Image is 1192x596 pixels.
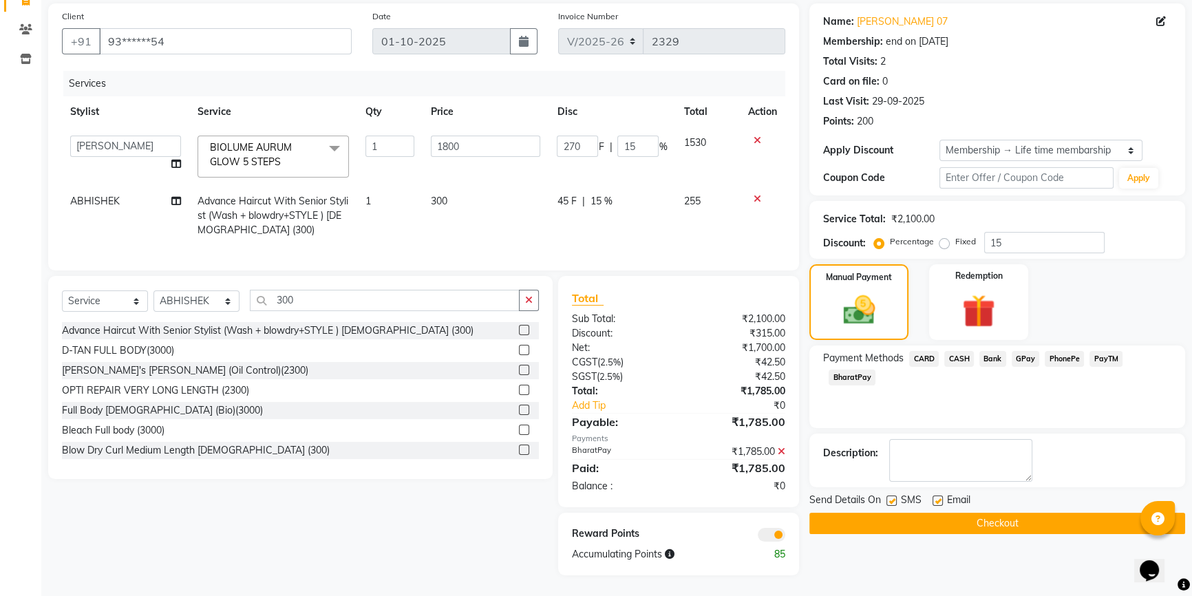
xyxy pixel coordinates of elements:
[944,351,974,367] span: CASH
[679,384,796,398] div: ₹1,785.00
[549,96,675,127] th: Disc
[823,446,878,460] div: Description:
[372,10,391,23] label: Date
[683,136,705,149] span: 1530
[979,351,1006,367] span: Bank
[562,526,679,542] div: Reward Points
[562,479,679,493] div: Balance :
[823,14,854,29] div: Name:
[557,194,576,209] span: 45 F
[562,370,679,384] div: ( )
[823,114,854,129] div: Points:
[955,270,1003,282] label: Redemption
[70,195,120,207] span: ABHISHEK
[947,493,970,510] span: Email
[198,195,348,236] span: Advance Haircut With Senior Stylist (Wash + blowdry+STYLE ) [DEMOGRAPHIC_DATA] (300)
[679,355,796,370] div: ₹42.50
[823,351,904,365] span: Payment Methods
[189,96,357,127] th: Service
[679,414,796,430] div: ₹1,785.00
[562,312,679,326] div: Sub Total:
[823,171,939,185] div: Coupon Code
[823,54,877,69] div: Total Visits:
[572,356,597,368] span: CGST
[599,371,620,382] span: 2.5%
[558,10,618,23] label: Invoice Number
[562,460,679,476] div: Paid:
[823,143,939,158] div: Apply Discount
[62,10,84,23] label: Client
[679,341,796,355] div: ₹1,700.00
[675,96,740,127] th: Total
[210,141,292,168] span: BIOLUME AURUM GLOW 5 STEPS
[562,414,679,430] div: Payable:
[679,479,796,493] div: ₹0
[357,96,423,127] th: Qty
[901,493,922,510] span: SMS
[431,195,447,207] span: 300
[562,341,679,355] div: Net:
[63,71,796,96] div: Services
[829,370,875,385] span: BharatPay
[572,370,597,383] span: SGST
[952,290,1005,332] img: _gift.svg
[62,28,100,54] button: +91
[572,291,604,306] span: Total
[882,74,888,89] div: 0
[679,370,796,384] div: ₹42.50
[1134,541,1178,582] iframe: chat widget
[365,195,371,207] span: 1
[1119,168,1158,189] button: Apply
[598,140,604,154] span: F
[562,384,679,398] div: Total:
[909,351,939,367] span: CARD
[809,513,1185,534] button: Checkout
[62,403,263,418] div: Full Body [DEMOGRAPHIC_DATA] (Bio)(3000)
[62,363,308,378] div: [PERSON_NAME]'s [PERSON_NAME] (Oil Control)(2300)
[609,140,612,154] span: |
[562,445,679,459] div: BharatPay
[891,212,935,226] div: ₹2,100.00
[600,356,621,368] span: 2.5%
[62,383,249,398] div: OPTI REPAIR VERY LONG LENGTH (2300)
[562,326,679,341] div: Discount:
[826,271,892,284] label: Manual Payment
[423,96,549,127] th: Price
[1089,351,1122,367] span: PayTM
[872,94,924,109] div: 29-09-2025
[955,235,976,248] label: Fixed
[679,312,796,326] div: ₹2,100.00
[683,195,700,207] span: 255
[62,423,164,438] div: Bleach Full body (3000)
[823,212,886,226] div: Service Total:
[572,433,786,445] div: Payments
[281,156,287,168] a: x
[590,194,612,209] span: 15 %
[737,547,796,562] div: 85
[62,443,330,458] div: Blow Dry Curl Medium Length [DEMOGRAPHIC_DATA] (300)
[740,96,785,127] th: Action
[62,96,189,127] th: Stylist
[62,343,174,358] div: D-TAN FULL BODY(3000)
[679,326,796,341] div: ₹315.00
[1045,351,1084,367] span: PhonePe
[823,34,883,49] div: Membership:
[562,355,679,370] div: ( )
[939,167,1114,189] input: Enter Offer / Coupon Code
[823,236,866,251] div: Discount:
[562,398,699,413] a: Add Tip
[890,235,934,248] label: Percentage
[809,493,881,510] span: Send Details On
[562,547,738,562] div: Accumulating Points
[679,445,796,459] div: ₹1,785.00
[99,28,352,54] input: Search by Name/Mobile/Email/Code
[62,323,473,338] div: Advance Haircut With Senior Stylist (Wash + blowdry+STYLE ) [DEMOGRAPHIC_DATA] (300)
[582,194,584,209] span: |
[857,14,948,29] a: [PERSON_NAME] 07
[250,290,520,311] input: Search or Scan
[880,54,886,69] div: 2
[857,114,873,129] div: 200
[886,34,948,49] div: end on [DATE]
[823,94,869,109] div: Last Visit:
[679,460,796,476] div: ₹1,785.00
